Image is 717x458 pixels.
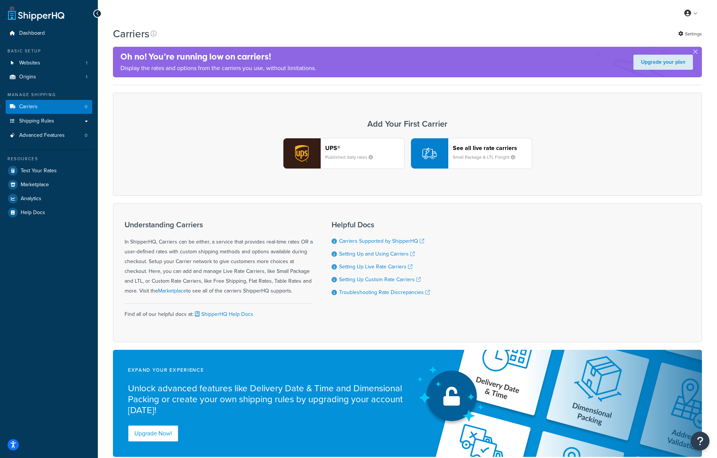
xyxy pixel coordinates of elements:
header: See all live rate carriers [453,144,532,152]
img: ups logo [283,138,320,168]
h1: Carriers [113,26,149,41]
a: Setting Up Live Rate Carriers [339,263,413,271]
a: Upgrade Now! [128,425,178,441]
span: 0 [85,132,87,139]
li: Websites [6,56,92,70]
div: Manage Shipping [6,92,92,98]
li: Carriers [6,100,92,114]
a: Troubleshooting Rate Discrepancies [339,288,430,296]
a: Websites 1 [6,56,92,70]
a: Help Docs [6,206,92,219]
span: Analytics [21,196,41,202]
span: Test Your Rates [21,168,57,174]
span: 1 [86,74,87,80]
h3: Add Your First Carrier [121,119,694,129]
span: Dashboard [19,30,45,37]
a: Setting Up Custom Rate Carriers [339,276,421,283]
span: 0 [85,104,87,110]
span: Carriers [19,104,38,110]
h3: Helpful Docs [332,221,430,229]
a: Shipping Rules [6,114,92,128]
p: Display the rates and options from the carriers you use, without limitations. [120,63,316,74]
header: UPS® [325,144,404,152]
small: Published daily rates [325,154,379,161]
div: In ShipperHQ, Carriers can be either, a service that provides real-time rates OR a user-defined r... [125,221,313,296]
span: Marketplace [21,182,49,188]
button: ups logoUPS®Published daily rates [283,138,405,169]
a: Analytics [6,192,92,205]
li: Origins [6,70,92,84]
a: Carriers Supported by ShipperHQ [339,237,424,245]
div: Find all of our helpful docs at: [125,303,313,319]
a: Marketplace [6,178,92,191]
a: ShipperHQ Help Docs [193,310,253,318]
p: Unlock advanced features like Delivery Date & Time and Dimensional Packing or create your own shi... [128,383,408,416]
p: expand your experience [128,365,408,375]
span: Help Docs [21,210,45,216]
small: Small Package & LTL Freight [453,154,521,161]
a: Test Your Rates [6,164,92,178]
button: See all live rate carriersSmall Package & LTL Freight [411,138,532,169]
a: Advanced Features 0 [6,129,92,142]
button: Open Resource Center [691,432,709,450]
a: Upgrade your plan [633,55,693,70]
span: Shipping Rules [19,118,54,124]
a: Setting Up and Using Carriers [339,250,415,258]
img: icon-carrier-liverate-becf4550.svg [422,146,437,161]
span: Origins [19,74,36,80]
h3: Understanding Carriers [125,221,313,229]
h4: Oh no! You’re running low on carriers! [120,51,316,63]
a: Marketplace [158,287,186,295]
li: Advanced Features [6,129,92,142]
div: Resources [6,156,92,162]
span: 1 [86,60,87,66]
div: Basic Setup [6,48,92,54]
span: Upgrade Now! [134,429,172,438]
a: Dashboard [6,26,92,40]
a: Settings [678,29,702,39]
span: Websites [19,60,40,66]
a: Origins 1 [6,70,92,84]
a: Carriers 0 [6,100,92,114]
a: ShipperHQ Home [8,6,64,21]
span: Advanced Features [19,132,65,139]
